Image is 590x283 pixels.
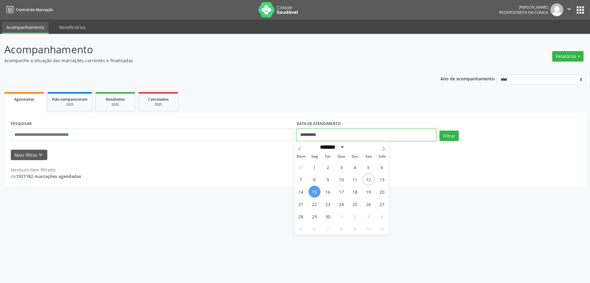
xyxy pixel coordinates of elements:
[363,198,375,210] span: Setembro 26, 2025
[349,223,361,235] span: Outubro 9, 2025
[309,161,321,173] span: Setembro 1, 2025
[52,97,88,102] span: Não compareceram
[52,102,88,107] div: 2025
[309,198,321,210] span: Setembro 22, 2025
[322,161,334,173] span: Setembro 2, 2025
[16,7,53,12] span: Central de Marcação
[14,97,34,102] span: Agendados
[11,173,81,180] div: de
[295,161,307,173] span: Agosto 31, 2025
[575,5,586,15] button: apps
[322,223,334,235] span: Outubro 7, 2025
[309,173,321,185] span: Setembro 8, 2025
[336,210,348,222] span: Outubro 1, 2025
[376,186,388,198] span: Setembro 20, 2025
[100,102,131,107] div: 2025
[349,198,361,210] span: Setembro 25, 2025
[4,5,53,15] a: Central de Marcação
[499,5,548,10] div: [PERSON_NAME]
[318,144,345,150] select: Month
[349,161,361,173] span: Setembro 4, 2025
[295,173,307,185] span: Setembro 7, 2025
[375,155,389,159] span: Sáb
[16,173,81,179] strong: 1921182 marcações agendadas
[294,155,308,159] span: Dom
[345,144,365,150] input: Year
[362,155,375,159] span: Sex
[295,186,307,198] span: Setembro 14, 2025
[336,173,348,185] span: Setembro 10, 2025
[376,210,388,222] span: Outubro 4, 2025
[376,173,388,185] span: Setembro 13, 2025
[335,155,348,159] span: Qua
[321,155,335,159] span: Ter
[4,42,411,57] p: Acompanhamento
[563,3,575,16] button: 
[309,223,321,235] span: Outubro 6, 2025
[363,223,375,235] span: Outubro 10, 2025
[148,97,169,102] span: Cancelados
[349,173,361,185] span: Setembro 11, 2025
[336,223,348,235] span: Outubro 8, 2025
[349,210,361,222] span: Outubro 2, 2025
[143,102,174,107] div: 2025
[363,173,375,185] span: Setembro 12, 2025
[2,22,49,34] a: Acompanhamento
[322,198,334,210] span: Setembro 23, 2025
[363,210,375,222] span: Outubro 3, 2025
[336,161,348,173] span: Setembro 3, 2025
[106,97,125,102] span: Resolvidos
[376,198,388,210] span: Setembro 27, 2025
[348,155,362,159] span: Qui
[566,6,572,12] i: 
[552,51,584,62] button: Relatórios
[11,150,47,160] button: Mais filtroskeyboard_arrow_down
[550,3,563,16] img: img
[336,186,348,198] span: Setembro 17, 2025
[295,223,307,235] span: Outubro 5, 2025
[322,210,334,222] span: Setembro 30, 2025
[4,57,411,64] p: Acompanhe a situação das marcações correntes e finalizadas
[322,173,334,185] span: Setembro 9, 2025
[55,22,90,33] a: Beneficiários
[349,186,361,198] span: Setembro 18, 2025
[363,161,375,173] span: Setembro 5, 2025
[309,186,321,198] span: Setembro 15, 2025
[295,210,307,222] span: Setembro 28, 2025
[309,210,321,222] span: Setembro 29, 2025
[297,119,341,129] label: DATA DE ATENDIMENTO
[37,152,44,158] i: keyboard_arrow_down
[376,161,388,173] span: Setembro 6, 2025
[499,10,548,15] span: Recepcionista da clínica
[295,198,307,210] span: Setembro 21, 2025
[440,75,495,82] p: Ano de acompanhamento
[322,186,334,198] span: Setembro 16, 2025
[11,167,81,173] div: Nenhum item filtrado
[439,131,459,141] button: Filtrar
[336,198,348,210] span: Setembro 24, 2025
[11,119,32,129] label: PESQUISAR
[308,155,321,159] span: Seg
[376,223,388,235] span: Outubro 11, 2025
[363,186,375,198] span: Setembro 19, 2025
